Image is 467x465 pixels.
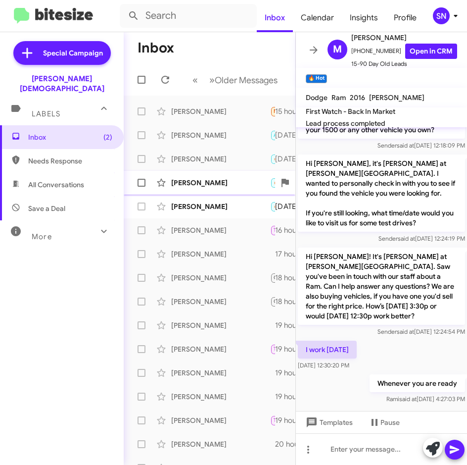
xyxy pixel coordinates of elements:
span: Save a Deal [28,204,65,213]
span: Needs Response [274,108,316,114]
div: I'll do [270,177,275,188]
div: [PERSON_NAME] [171,154,270,164]
div: [DATE] [275,202,307,211]
span: » [209,74,215,86]
div: [PERSON_NAME] [171,178,270,188]
span: Rami [DATE] 4:27:03 PM [386,395,465,403]
span: 2016 [350,93,365,102]
div: 19 hours ago [275,415,327,425]
span: Appointment Set [274,132,317,138]
div: Whenever you are ready [270,153,275,164]
span: More [32,232,52,241]
span: CJDR Lead [274,274,302,281]
div: 18 hours ago [275,273,327,283]
div: [PERSON_NAME] [171,415,270,425]
button: Templates [296,413,361,431]
div: 19 hours ago [275,368,327,378]
div: [DATE] afternoon [270,105,275,117]
div: [PERSON_NAME] [171,439,270,449]
p: Hi [PERSON_NAME], it's [PERSON_NAME] at [PERSON_NAME][GEOGRAPHIC_DATA]. I wanted to personally ch... [298,155,465,232]
span: Pause [380,413,400,431]
span: Try Pausing [274,227,302,233]
div: [PERSON_NAME] [171,297,270,307]
span: said at [397,328,414,335]
span: Dodge [306,93,327,102]
span: Try Pausing [274,346,302,352]
span: Sender [DATE] 12:24:54 PM [377,328,465,335]
span: [PERSON_NAME] [351,32,457,44]
span: said at [398,235,415,242]
span: Sender [DATE] 12:18:09 PM [377,142,465,149]
div: [DATE] [275,130,307,140]
button: Next [203,70,283,90]
span: All Conversations [28,180,84,190]
div: Yes, an electric GMC Yukon is in the near future, but no actual release date. [270,320,275,330]
a: Open in CRM [405,44,457,59]
div: 19 hours ago [275,320,327,330]
span: 🔥 Hot [274,155,290,162]
div: That sounds good! Have a great day! [270,224,275,236]
div: [PERSON_NAME] [171,130,270,140]
div: [PERSON_NAME] [171,225,270,235]
div: 20 hours ago [275,439,328,449]
span: Ram [331,93,346,102]
span: Sender [DATE] 12:24:19 PM [378,235,465,242]
span: said at [397,142,414,149]
span: CJDR Lead [274,298,302,305]
div: 18 hours ago [275,297,327,307]
h1: Inbox [138,40,174,56]
p: Whenever you are ready [370,374,465,392]
span: [PHONE_NUMBER] [351,44,457,59]
span: « [192,74,198,86]
div: [PERSON_NAME] [171,392,270,402]
span: M [333,42,342,57]
div: [PERSON_NAME] [171,368,270,378]
nav: Page navigation example [187,70,283,90]
a: Inbox [257,3,293,32]
input: Search [120,4,257,28]
div: 16 hours ago [275,225,327,235]
span: [DATE] 12:30:20 PM [298,362,349,369]
div: [PERSON_NAME] [171,106,270,116]
div: SN [433,7,450,24]
button: Pause [361,413,408,431]
a: Profile [386,3,424,32]
div: [DATE] [275,154,307,164]
p: I work [DATE] [298,341,357,359]
span: First Watch - Back In Market [306,107,395,116]
div: Of course, [PERSON_NAME]. Wishing you safe travels. We will be here when you are ready. Talk soon! [270,414,275,426]
span: 🔥 Hot [274,203,290,209]
div: I will take a look to see how I can assist you. [270,392,275,402]
div: 17 hours ago [275,249,327,259]
div: 15 hours ago [275,106,327,116]
button: SN [424,7,456,24]
span: Inbox [28,132,112,142]
a: Insights [342,3,386,32]
div: [PERSON_NAME] [171,344,270,354]
div: Perfect. [270,129,275,141]
span: 15-90 Day Old Leads [351,59,457,69]
div: Hello [PERSON_NAME], here is our address [STREET_ADDRESS][PERSON_NAME]. Should you be interested ... [270,439,275,449]
div: 19 hours ago [275,344,327,354]
a: Special Campaign [13,41,111,65]
a: Calendar [293,3,342,32]
small: 🔥 Hot [306,74,327,83]
p: Hi [PERSON_NAME]! It's [PERSON_NAME] at [PERSON_NAME][GEOGRAPHIC_DATA]. Saw you've been in touch ... [298,248,465,325]
div: [PERSON_NAME] [171,273,270,283]
span: Lead process completed [306,119,385,128]
div: 19 hours ago [275,392,327,402]
div: [PERSON_NAME], I understand that you are out of the country. Wishing you safe travels. Let us kno... [270,249,275,259]
div: [PERSON_NAME], we are here when you are ready. Just let us know when we can assist you. I hope th... [270,368,275,378]
span: Try Pausing [274,417,302,423]
span: said at [399,395,417,403]
div: Too far for me [270,201,275,212]
span: (2) [103,132,112,142]
div: [PERSON_NAME] [171,320,270,330]
span: Templates [304,413,353,431]
span: Older Messages [215,75,278,86]
div: [PERSON_NAME] [171,202,270,211]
